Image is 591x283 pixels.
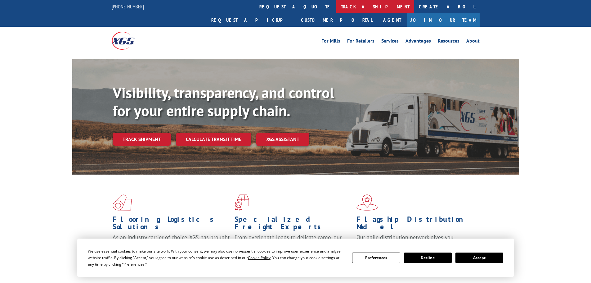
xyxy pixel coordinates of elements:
span: Cookie Policy [248,255,271,260]
h1: Flooring Logistics Solutions [113,216,230,234]
a: Request a pickup [207,13,296,27]
a: Customer Portal [296,13,377,27]
h1: Specialized Freight Experts [235,216,352,234]
span: Preferences [123,262,145,267]
img: xgs-icon-flagship-distribution-model-red [356,194,378,211]
a: For Retailers [347,39,374,45]
span: Our agile distribution network gives you nationwide inventory management on demand. [356,234,471,248]
a: Track shipment [113,133,171,146]
a: Services [381,39,399,45]
a: [PHONE_NUMBER] [112,3,144,10]
p: From overlength loads to delicate cargo, our experienced staff knows the best way to move your fr... [235,234,352,261]
a: XGS ASSISTANT [256,133,309,146]
a: Join Our Team [407,13,480,27]
button: Accept [455,253,503,263]
div: Cookie Consent Prompt [77,239,514,277]
button: Preferences [352,253,400,263]
div: We use essential cookies to make our site work. With your consent, we may also use non-essential ... [88,248,345,267]
h1: Flagship Distribution Model [356,216,474,234]
span: As an industry carrier of choice, XGS has brought innovation and dedication to flooring logistics... [113,234,230,256]
a: Agent [377,13,407,27]
a: About [466,39,480,45]
b: Visibility, transparency, and control for your entire supply chain. [113,83,334,120]
a: Resources [438,39,459,45]
img: xgs-icon-total-supply-chain-intelligence-red [113,194,132,211]
a: Advantages [405,39,431,45]
a: For Mills [321,39,340,45]
a: Calculate transit time [176,133,251,146]
button: Decline [404,253,452,263]
img: xgs-icon-focused-on-flooring-red [235,194,249,211]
